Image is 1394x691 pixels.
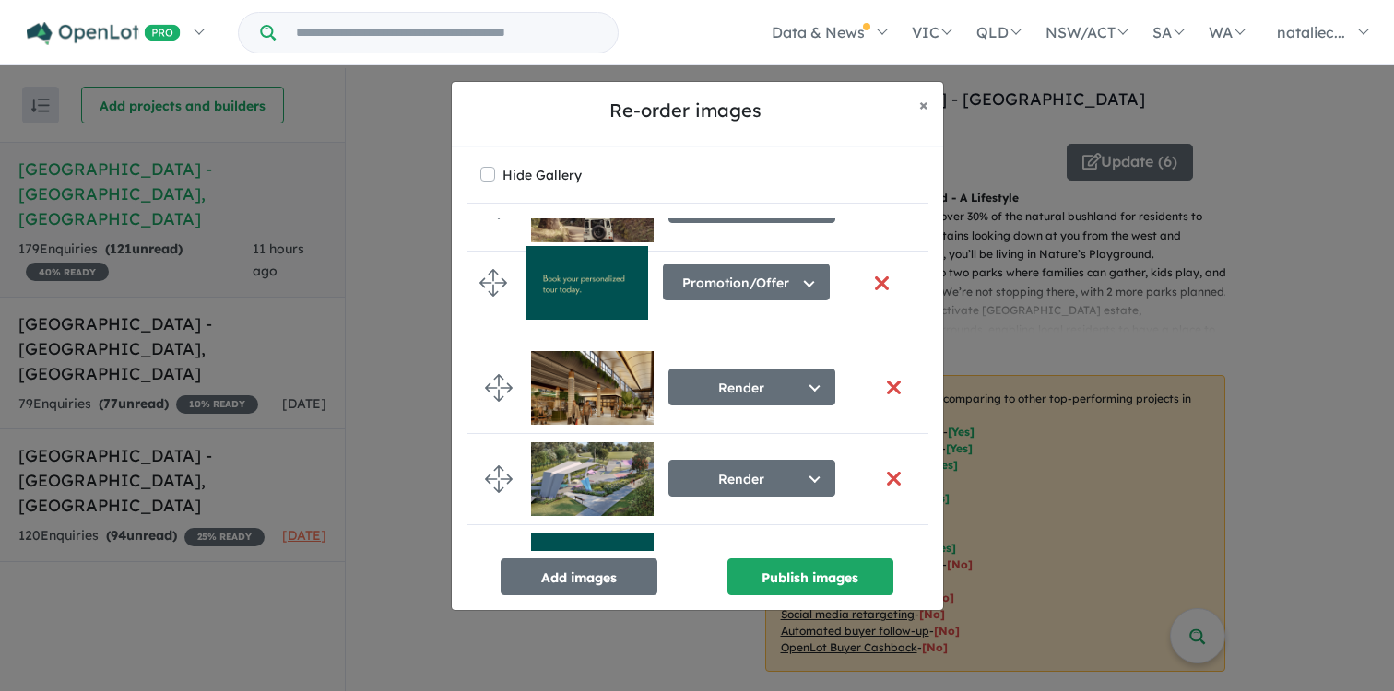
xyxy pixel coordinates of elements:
[668,460,835,497] button: Render
[531,351,654,425] img: Watagan%20Park%20Estate%20-%20Cooranbong___1745987915_1.png
[501,558,657,595] button: Add images
[279,13,614,53] input: Try estate name, suburb, builder or developer
[668,369,835,405] button: Render
[467,97,904,124] h5: Re-order images
[531,533,654,607] img: Watagan%20Park%20Estate%20-%20Cooranbong___1745995752_0.png
[1277,23,1345,41] span: nataliec...
[27,22,181,45] img: Openlot PRO Logo White
[502,162,582,188] label: Hide Gallery
[531,442,654,516] img: Watagan%20Park%20Estate%20-%20Cooranbong___1745987795_0.png
[727,558,893,595] button: Publish images
[919,94,928,115] span: ×
[485,465,513,493] img: drag.svg
[485,374,513,402] img: drag.svg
